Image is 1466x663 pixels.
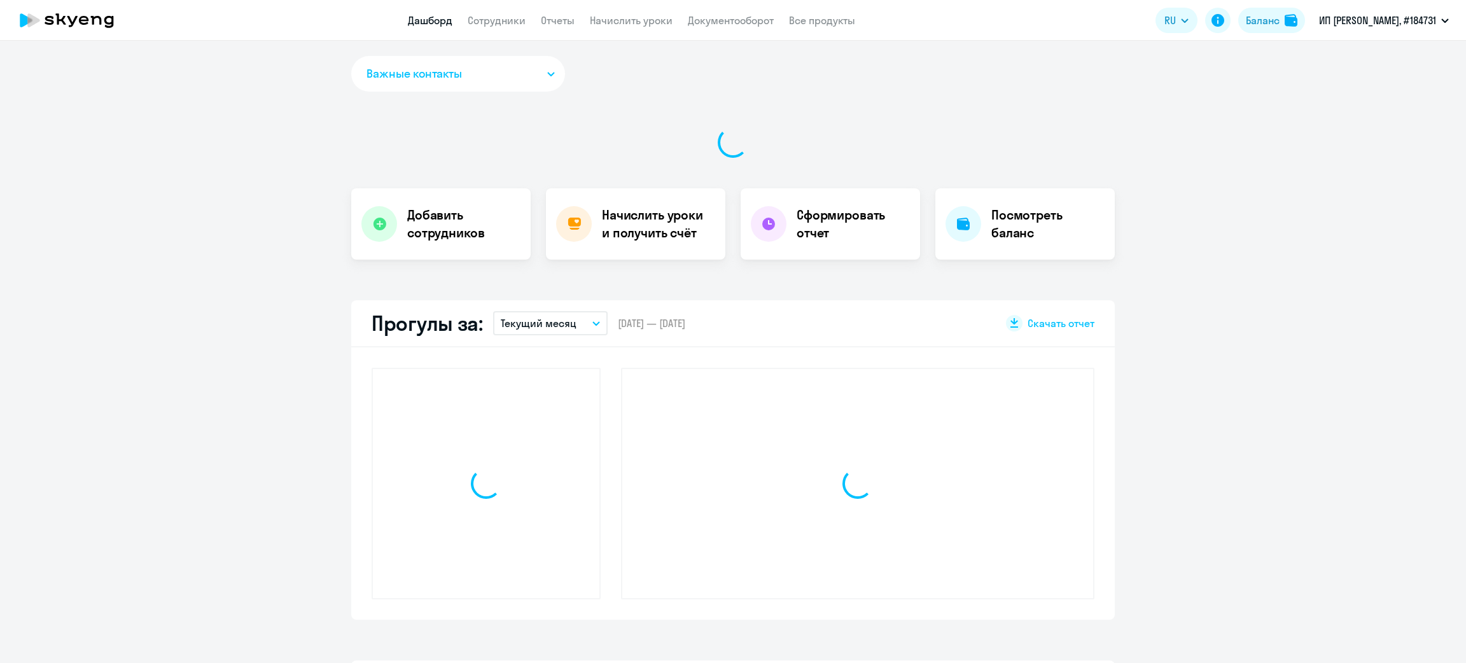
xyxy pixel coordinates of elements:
a: Отчеты [541,14,575,27]
a: Сотрудники [468,14,526,27]
a: Документооборот [688,14,774,27]
button: RU [1155,8,1197,33]
a: Дашборд [408,14,452,27]
a: Начислить уроки [590,14,673,27]
h4: Добавить сотрудников [407,206,520,242]
button: Текущий месяц [493,311,608,335]
p: Текущий месяц [501,316,576,331]
span: RU [1164,13,1176,28]
button: Балансbalance [1238,8,1305,33]
span: [DATE] — [DATE] [618,316,685,330]
div: Баланс [1246,13,1280,28]
h4: Сформировать отчет [797,206,910,242]
span: Скачать отчет [1028,316,1094,330]
a: Все продукты [789,14,855,27]
p: ИП [PERSON_NAME], #184731 [1319,13,1436,28]
h4: Начислить уроки и получить счёт [602,206,713,242]
button: Важные контакты [351,56,565,92]
button: ИП [PERSON_NAME], #184731 [1313,5,1455,36]
span: Важные контакты [366,66,462,82]
h2: Прогулы за: [372,311,483,336]
h4: Посмотреть баланс [991,206,1105,242]
img: balance [1285,14,1297,27]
